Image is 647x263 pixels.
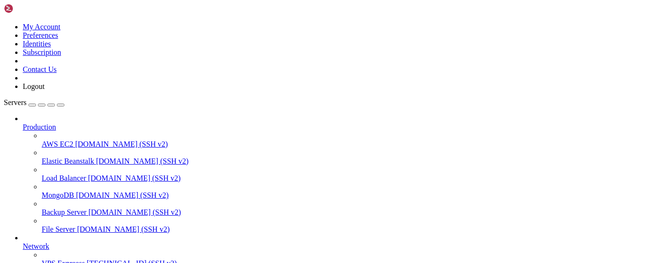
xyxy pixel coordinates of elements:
[77,225,170,233] span: [DOMAIN_NAME] (SSH v2)
[42,131,643,149] li: AWS EC2 [DOMAIN_NAME] (SSH v2)
[75,140,168,148] span: [DOMAIN_NAME] (SSH v2)
[42,157,643,166] a: Elastic Beanstalk [DOMAIN_NAME] (SSH v2)
[23,40,51,48] a: Identities
[42,174,643,183] a: Load Balancer [DOMAIN_NAME] (SSH v2)
[23,242,643,251] a: Network
[42,225,643,234] a: File Server [DOMAIN_NAME] (SSH v2)
[42,225,75,233] span: File Server
[42,191,74,199] span: MongoDB
[42,200,643,217] li: Backup Server [DOMAIN_NAME] (SSH v2)
[42,157,94,165] span: Elastic Beanstalk
[42,217,643,234] li: File Server [DOMAIN_NAME] (SSH v2)
[42,208,87,216] span: Backup Server
[42,174,86,182] span: Load Balancer
[4,4,58,13] img: Shellngn
[42,208,643,217] a: Backup Server [DOMAIN_NAME] (SSH v2)
[23,48,61,56] a: Subscription
[96,157,189,165] span: [DOMAIN_NAME] (SSH v2)
[89,208,181,216] span: [DOMAIN_NAME] (SSH v2)
[42,166,643,183] li: Load Balancer [DOMAIN_NAME] (SSH v2)
[23,242,49,250] span: Network
[23,123,643,131] a: Production
[42,183,643,200] li: MongoDB [DOMAIN_NAME] (SSH v2)
[42,140,73,148] span: AWS EC2
[4,98,27,106] span: Servers
[88,174,181,182] span: [DOMAIN_NAME] (SSH v2)
[42,140,643,149] a: AWS EC2 [DOMAIN_NAME] (SSH v2)
[42,149,643,166] li: Elastic Beanstalk [DOMAIN_NAME] (SSH v2)
[4,98,64,106] a: Servers
[23,123,56,131] span: Production
[23,23,61,31] a: My Account
[42,191,643,200] a: MongoDB [DOMAIN_NAME] (SSH v2)
[23,82,45,90] a: Logout
[76,191,169,199] span: [DOMAIN_NAME] (SSH v2)
[23,65,57,73] a: Contact Us
[23,31,58,39] a: Preferences
[23,114,643,234] li: Production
